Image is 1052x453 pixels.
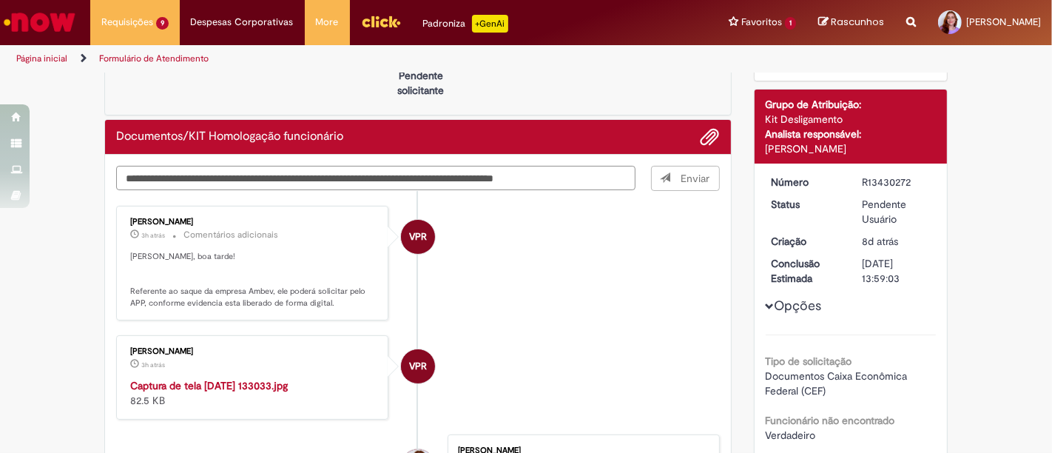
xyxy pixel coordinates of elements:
div: Vanessa Paiva Ribeiro [401,349,435,383]
p: +GenAi [472,15,508,33]
span: 9 [156,17,169,30]
div: Kit Desligamento [766,112,937,127]
div: Grupo de Atribuição: [766,97,937,112]
span: Verdadeiro [766,429,816,442]
div: [PERSON_NAME] [130,218,377,226]
time: 27/08/2025 13:32:00 [141,231,165,240]
span: VPR [409,349,427,384]
span: 1 [785,17,796,30]
div: Padroniza [423,15,508,33]
dt: Criação [761,234,852,249]
div: Vanessa Paiva Ribeiro [401,220,435,254]
textarea: Digite sua mensagem aqui... [116,166,635,190]
dt: Conclusão Estimada [761,256,852,286]
span: Documentos Caixa Econômica Federal (CEF) [766,369,911,397]
ul: Trilhas de página [11,45,690,73]
div: R13430272 [862,175,931,189]
span: Favoritos [741,15,782,30]
div: [PERSON_NAME] [130,347,377,356]
a: Captura de tela [DATE] 133033.jpg [130,379,288,392]
a: Página inicial [16,53,67,64]
div: 19/08/2025 17:58:59 [862,234,931,249]
span: [PERSON_NAME] [966,16,1041,28]
p: [PERSON_NAME], boa tarde! Referente ao saque da empresa Ambev, ele poderá solicitar pelo APP, con... [130,251,377,309]
h2: Documentos/KIT Homologação funcionário Histórico de tíquete [116,130,343,144]
span: 3h atrás [141,231,165,240]
b: Tipo de solicitação [766,355,852,368]
span: 3h atrás [141,360,165,369]
p: Pendente solicitante [385,68,456,98]
dt: Número [761,175,852,189]
b: Funcionário não encontrado [766,414,895,427]
span: 8d atrás [862,235,898,248]
span: Rascunhos [831,15,884,29]
div: Pendente Usuário [862,197,931,226]
dt: Status [761,197,852,212]
small: Comentários adicionais [183,229,278,241]
div: Analista responsável: [766,127,937,141]
div: [PERSON_NAME] [766,141,937,156]
span: More [316,15,339,30]
a: Rascunhos [818,16,884,30]
a: Formulário de Atendimento [99,53,209,64]
span: Despesas Corporativas [191,15,294,30]
time: 19/08/2025 17:58:59 [862,235,898,248]
img: ServiceNow [1,7,78,37]
div: 82.5 KB [130,378,377,408]
span: VPR [409,219,427,255]
img: click_logo_yellow_360x200.png [361,10,401,33]
button: Adicionar anexos [701,127,720,147]
div: [DATE] 13:59:03 [862,256,931,286]
time: 27/08/2025 13:31:39 [141,360,165,369]
span: Requisições [101,15,153,30]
